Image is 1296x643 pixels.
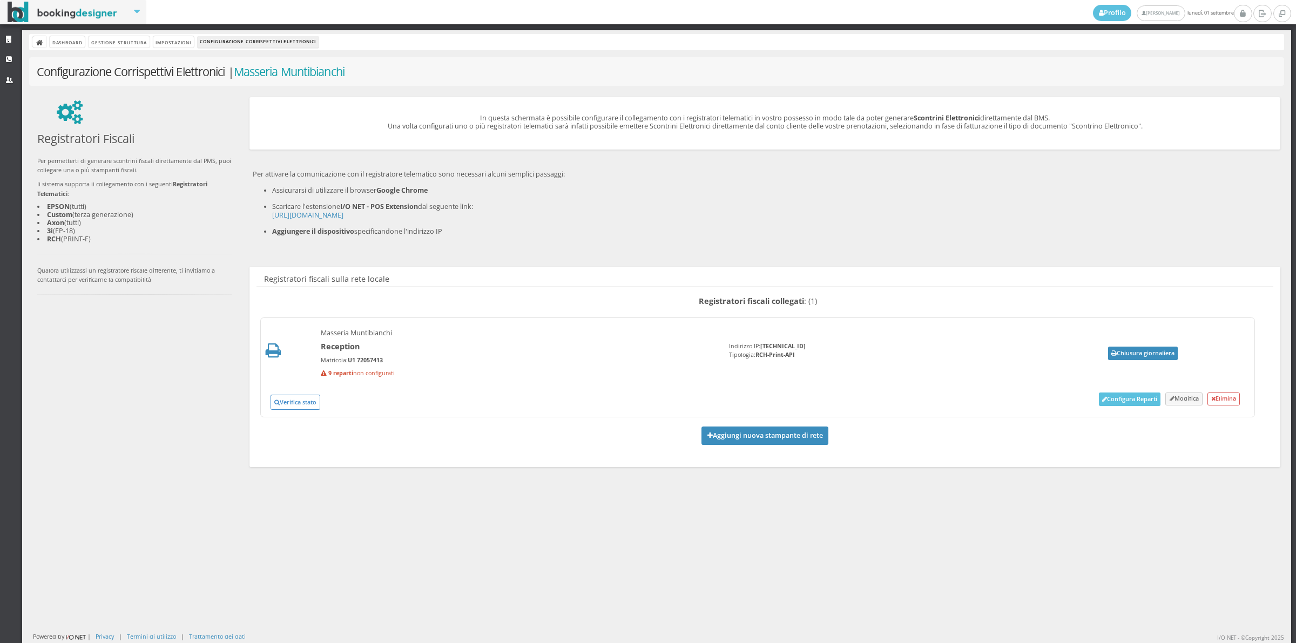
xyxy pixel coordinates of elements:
[724,342,950,359] h3: Indirizzo IP: Tipologia:
[47,226,53,235] b: 3i
[321,341,360,351] b: Reception
[1099,392,1161,406] button: Configura Reparti
[1165,392,1203,405] a: Modifica
[1093,5,1234,21] span: lunedì, 01 settembre
[50,36,85,48] a: Dashboard
[33,632,91,641] div: Powered by |
[699,296,804,306] b: Registratori fiscali collegati
[272,227,354,236] b: Aggiungere il dispositivo
[321,329,537,337] h5: Masseria Muntibianchi
[1093,5,1132,21] a: Profilo
[253,170,1269,243] h5: Per attivare la comunicazione con il registratore telematico sono necessari alcuni semplici passa...
[340,202,418,211] b: I/O NET - POS Extension
[1137,5,1185,21] a: [PERSON_NAME]
[47,234,61,243] b: RCH
[701,427,829,445] button: Aggiungi nuova stampante di rete
[37,211,232,219] li: (terza generazione)
[37,266,215,283] small: Qualora utilizzassi un registratore fiscale differente, ti invitiamo a contattarci per verificarn...
[256,114,1273,130] h5: In questa schermata è possibile configurare il collegamento con i registratori telematici in vost...
[234,64,345,79] span: Masseria Muntibianchi
[37,132,232,146] h3: Registratori Fiscali
[37,157,231,174] small: Per permetterti di generare scontrini fiscali direttamente dal PMS, puoi collegare una o più stam...
[198,36,319,48] li: Configurazione Corrispettivi Elettronici
[272,202,1269,227] li: Scaricare l'estensione dal seguente link:
[37,202,232,211] li: (tutti)
[316,324,542,377] div: Matricola:
[37,227,232,235] li: (FP-18)
[256,296,1258,306] h4: : (1)
[271,395,321,409] button: Verifica stato
[47,210,72,219] b: Custom
[64,633,87,641] img: ionet_small_logo.png
[376,186,428,195] b: Google Chrome
[1207,392,1240,405] a: Elimina
[37,235,232,243] li: (PRINT-F)
[914,113,980,123] b: Scontrini Elettronici
[153,36,194,48] a: Impostazioni
[37,65,1277,79] h3: Configurazione Corrispettivi Elettronici |
[96,632,114,640] a: Privacy
[256,272,1273,286] h4: Registratori fiscali sulla rete locale
[127,632,176,640] a: Termini di utilizzo
[89,36,149,48] a: Gestione Struttura
[181,632,184,640] div: |
[37,180,207,197] b: Registratori Telematici
[8,2,117,23] img: BookingDesigner.com
[37,219,232,227] li: (tutti)
[328,369,353,377] b: 9 reparti
[760,342,806,350] strong: [TECHNICAL_ID]
[272,227,1269,243] li: specificandone l'indirizzo IP
[321,369,537,377] div: non configurati
[348,356,383,364] strong: U1 72057413
[272,211,343,220] a: [URL][DOMAIN_NAME]
[37,180,207,197] small: Il sistema supporta il collegamento con i seguenti :
[272,186,1269,202] li: Assicurarsi di utilizzare il browser
[755,351,795,358] strong: RCH-Print-API
[119,632,122,640] div: |
[47,218,64,227] b: Axon
[1108,347,1178,360] button: Chiusura giornaliera
[189,632,246,640] a: Trattamento dei dati
[47,202,70,211] b: EPSON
